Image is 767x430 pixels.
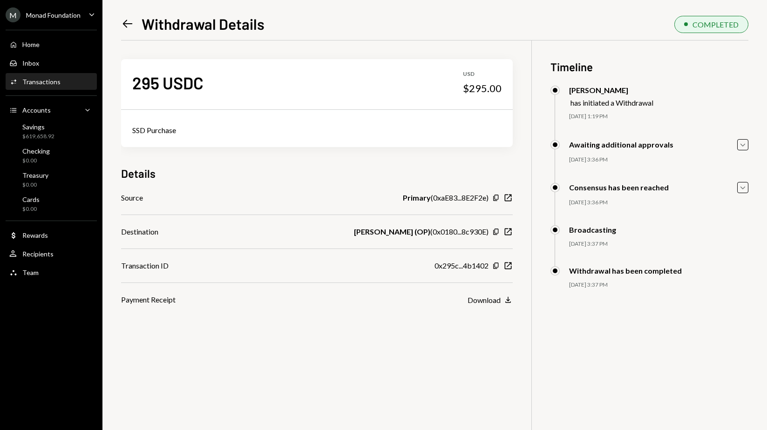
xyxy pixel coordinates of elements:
a: Rewards [6,227,97,243]
div: SSD Purchase [132,125,502,136]
div: Accounts [22,106,51,114]
div: Home [22,40,40,48]
div: Team [22,269,39,276]
div: Treasury [22,171,48,179]
div: has initiated a Withdrawal [570,98,653,107]
div: Withdrawal has been completed [569,266,682,275]
a: Home [6,36,97,53]
div: Broadcasting [569,225,616,234]
div: COMPLETED [692,20,739,29]
h3: Details [121,166,156,181]
div: Rewards [22,231,48,239]
b: [PERSON_NAME] (OP) [354,226,430,237]
h3: Timeline [550,59,748,74]
a: Treasury$0.00 [6,168,97,191]
h1: Withdrawal Details [142,14,265,33]
div: ( 0x0180...8c930E ) [354,226,489,237]
div: $0.00 [22,157,50,165]
button: Download [468,295,513,305]
a: Transactions [6,73,97,90]
div: [PERSON_NAME] [569,86,653,94]
div: $0.00 [22,181,48,189]
div: ( 0xaE83...8E2F2e ) [403,192,489,203]
div: $0.00 [22,205,40,213]
b: Primary [403,192,431,203]
div: $295.00 [463,82,502,95]
a: Cards$0.00 [6,193,97,215]
a: Recipients [6,245,97,262]
div: Awaiting additional approvals [569,140,673,149]
div: USD [463,70,502,78]
div: Cards [22,195,40,203]
div: [DATE] 3:36 PM [569,156,748,164]
a: Inbox [6,54,97,71]
div: [DATE] 3:37 PM [569,281,748,289]
div: [DATE] 3:37 PM [569,240,748,248]
div: Download [468,296,501,304]
a: Accounts [6,101,97,118]
div: Destination [121,226,158,237]
div: [DATE] 1:19 PM [569,113,748,121]
div: [DATE] 3:36 PM [569,199,748,207]
div: Transaction ID [121,260,169,271]
div: Payment Receipt [121,294,176,305]
div: Recipients [22,250,54,258]
div: M [6,7,20,22]
a: Team [6,264,97,281]
a: Savings$619,658.92 [6,120,97,142]
div: Source [121,192,143,203]
div: Monad Foundation [26,11,81,19]
div: Transactions [22,78,61,86]
div: Consensus has been reached [569,183,669,192]
div: Savings [22,123,54,131]
div: 295 USDC [132,72,204,93]
a: Checking$0.00 [6,144,97,167]
div: $619,658.92 [22,133,54,141]
div: Checking [22,147,50,155]
div: Inbox [22,59,39,67]
div: 0x295c...4b1402 [434,260,489,271]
